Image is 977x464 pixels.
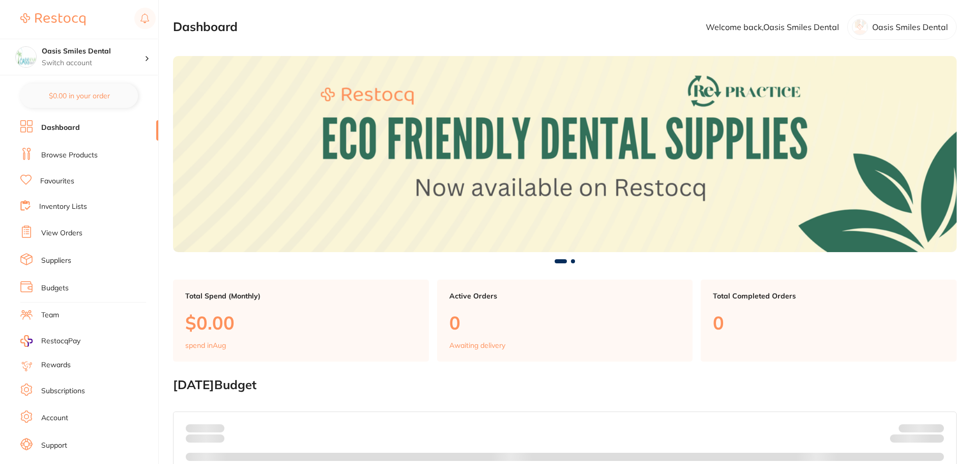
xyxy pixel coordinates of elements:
[41,386,85,396] a: Subscriptions
[899,424,944,432] p: Budget:
[701,280,957,362] a: Total Completed Orders0
[186,424,224,432] p: Spent:
[173,20,238,34] h2: Dashboard
[713,312,944,333] p: 0
[186,432,224,445] p: month
[20,335,80,347] a: RestocqPay
[173,378,957,392] h2: [DATE] Budget
[926,436,944,445] strong: $0.00
[42,58,145,68] p: Switch account
[41,360,71,370] a: Rewards
[173,280,429,362] a: Total Spend (Monthly)$0.00spend inAug
[39,202,87,212] a: Inventory Lists
[41,283,69,293] a: Budgets
[890,432,944,445] p: Remaining:
[20,84,138,108] button: $0.00 in your order
[706,22,839,32] p: Welcome back, Oasis Smiles Dental
[872,22,948,32] p: Oasis Smiles Dental
[41,150,98,160] a: Browse Products
[437,280,693,362] a: Active Orders0Awaiting delivery
[41,123,80,133] a: Dashboard
[41,256,71,266] a: Suppliers
[41,310,59,320] a: Team
[713,292,944,300] p: Total Completed Orders
[207,424,224,433] strong: $0.00
[16,47,36,67] img: Oasis Smiles Dental
[924,424,944,433] strong: $NaN
[449,341,505,349] p: Awaiting delivery
[185,292,417,300] p: Total Spend (Monthly)
[20,13,85,25] img: Restocq Logo
[41,441,67,451] a: Support
[449,312,681,333] p: 0
[20,335,33,347] img: RestocqPay
[185,312,417,333] p: $0.00
[41,413,68,423] a: Account
[42,46,145,57] h4: Oasis Smiles Dental
[173,56,957,252] img: Dashboard
[41,228,82,238] a: View Orders
[40,176,74,186] a: Favourites
[449,292,681,300] p: Active Orders
[20,8,85,31] a: Restocq Logo
[41,336,80,346] span: RestocqPay
[185,341,226,349] p: spend in Aug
